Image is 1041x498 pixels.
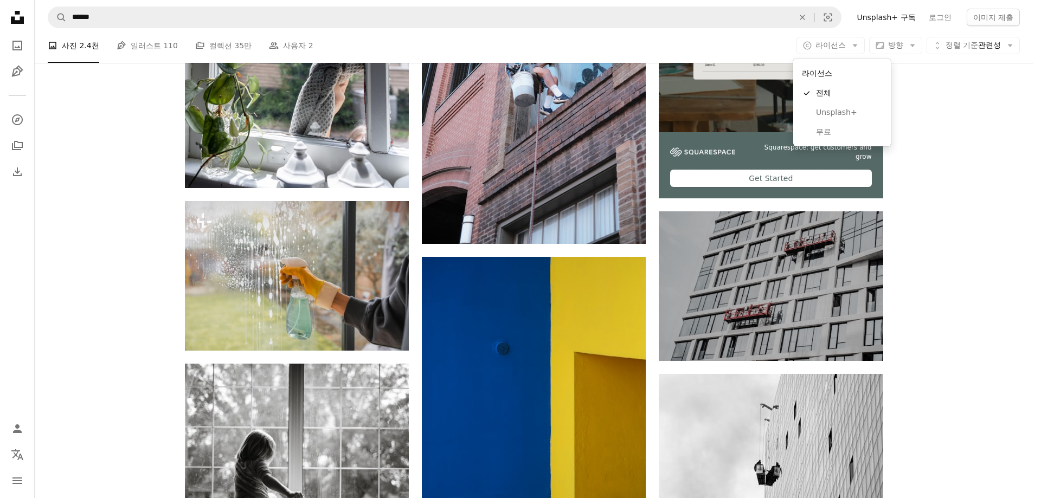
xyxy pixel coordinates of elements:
div: 라이선스 [793,59,891,146]
span: 무료 [816,127,882,138]
span: Unsplash+ [816,107,882,118]
span: 전체 [816,88,882,99]
button: 라이선스 [796,37,865,54]
div: 라이선스 [798,63,886,83]
span: 라이선스 [815,41,846,49]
